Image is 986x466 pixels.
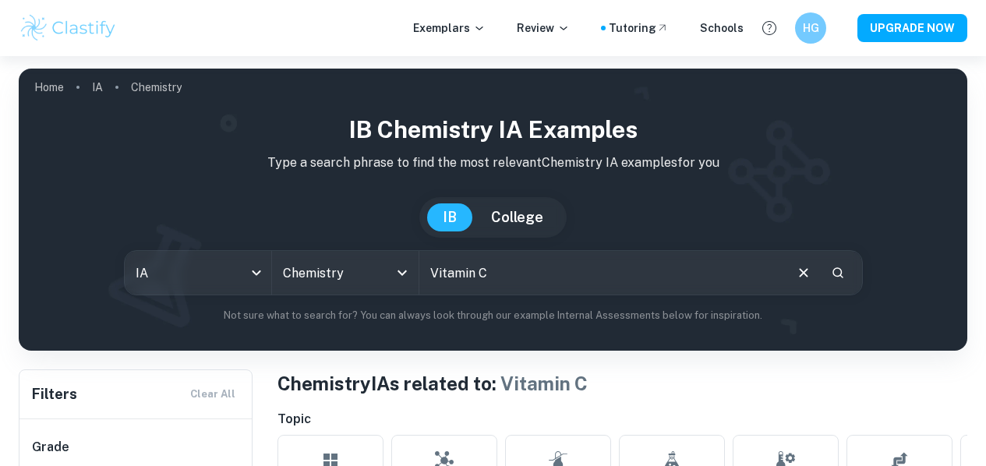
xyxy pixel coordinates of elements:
[413,19,486,37] p: Exemplars
[19,12,118,44] img: Clastify logo
[825,259,851,286] button: Search
[92,76,103,98] a: IA
[802,19,820,37] h6: HG
[756,15,783,41] button: Help and Feedback
[31,308,955,323] p: Not sure what to search for? You can always look through our example Internal Assessments below f...
[419,251,783,295] input: E.g. enthalpy of combustion, Winkler method, phosphate and temperature...
[475,203,559,231] button: College
[34,76,64,98] a: Home
[500,372,588,394] span: Vitamin C
[700,19,744,37] a: Schools
[789,258,818,288] button: Clear
[277,410,967,429] h6: Topic
[427,203,472,231] button: IB
[31,112,955,147] h1: IB Chemistry IA examples
[131,79,182,96] p: Chemistry
[609,19,669,37] a: Tutoring
[125,251,271,295] div: IA
[391,262,413,284] button: Open
[31,154,955,172] p: Type a search phrase to find the most relevant Chemistry IA examples for you
[32,383,77,405] h6: Filters
[857,14,967,42] button: UPGRADE NOW
[32,438,241,457] h6: Grade
[19,69,967,351] img: profile cover
[517,19,570,37] p: Review
[795,12,826,44] button: HG
[277,369,967,397] h1: Chemistry IAs related to:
